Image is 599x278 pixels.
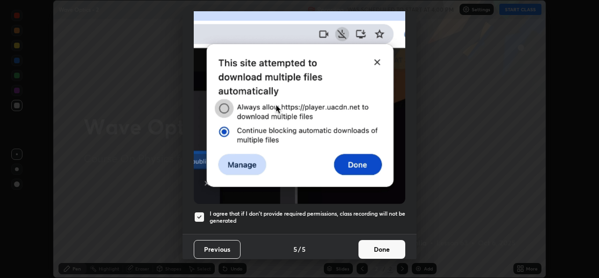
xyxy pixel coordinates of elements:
[298,244,301,254] h4: /
[210,210,405,225] h5: I agree that if I don't provide required permissions, class recording will not be generated
[302,244,306,254] h4: 5
[194,240,241,259] button: Previous
[358,240,405,259] button: Done
[293,244,297,254] h4: 5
